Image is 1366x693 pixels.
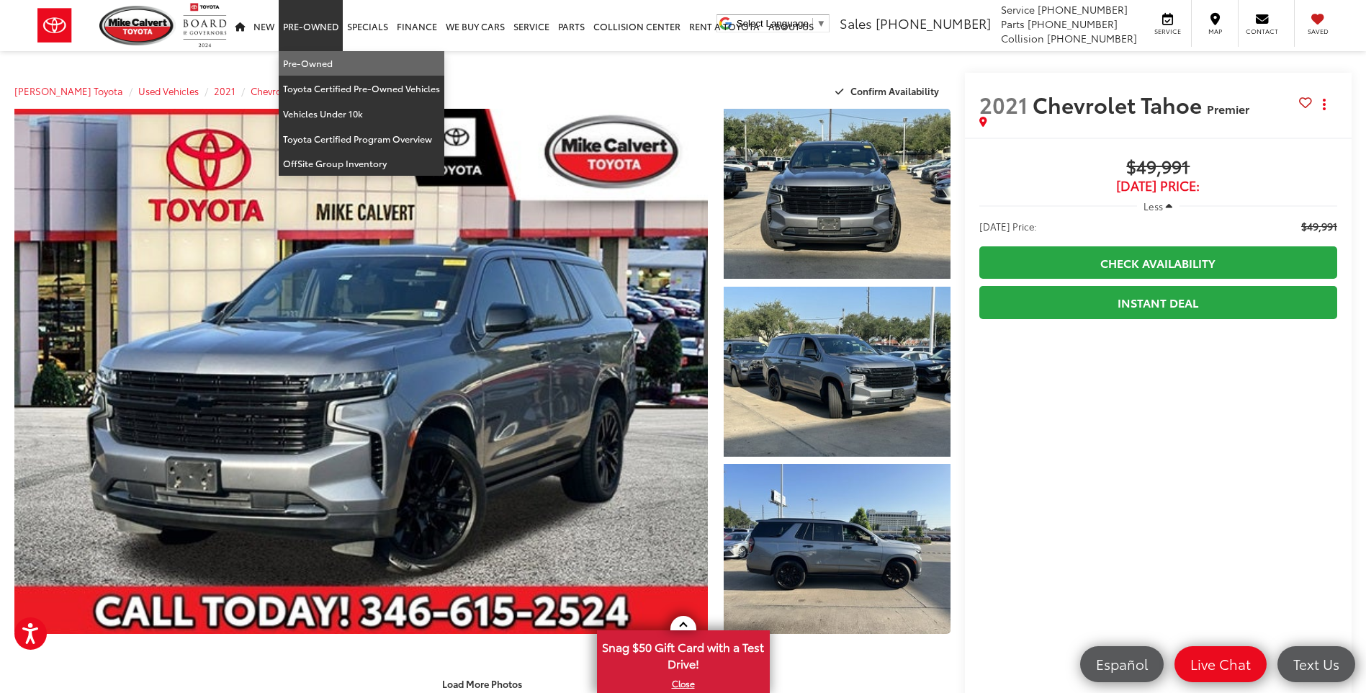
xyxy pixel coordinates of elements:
[1246,27,1278,36] span: Contact
[979,219,1037,233] span: [DATE] Price:
[1286,655,1347,673] span: Text Us
[1089,655,1155,673] span: Español
[876,14,991,32] span: [PHONE_NUMBER]
[279,127,444,152] a: Toyota Certified Program Overview
[279,102,444,127] a: Vehicles Under 10k
[817,18,826,29] span: ▼
[722,285,953,458] img: 2021 Chevrolet Tahoe Premier
[1301,219,1337,233] span: $49,991
[724,464,950,634] a: Expand Photo 3
[827,79,951,104] button: Confirm Availability
[7,106,715,637] img: 2021 Chevrolet Tahoe Premier
[279,151,444,176] a: OffSite Group Inventory
[1207,100,1249,117] span: Premier
[1001,2,1035,17] span: Service
[722,462,953,636] img: 2021 Chevrolet Tahoe Premier
[850,84,939,97] span: Confirm Availability
[1183,655,1258,673] span: Live Chat
[1080,646,1164,682] a: Español
[279,76,444,102] a: Toyota Certified Pre-Owned Vehicles
[214,84,235,97] a: 2021
[598,632,768,676] span: Snag $50 Gift Card with a Test Drive!
[251,84,293,97] a: Chevrolet
[1001,17,1025,31] span: Parts
[979,89,1028,120] span: 2021
[979,179,1337,193] span: [DATE] Price:
[99,6,176,45] img: Mike Calvert Toyota
[1028,17,1118,31] span: [PHONE_NUMBER]
[1001,31,1044,45] span: Collision
[840,14,872,32] span: Sales
[724,109,950,279] a: Expand Photo 1
[724,287,950,457] a: Expand Photo 2
[1277,646,1355,682] a: Text Us
[979,286,1337,318] a: Instant Deal
[1047,31,1137,45] span: [PHONE_NUMBER]
[14,84,123,97] a: [PERSON_NAME] Toyota
[1199,27,1231,36] span: Map
[1038,2,1128,17] span: [PHONE_NUMBER]
[1302,27,1334,36] span: Saved
[279,51,444,76] a: Pre-Owned
[1312,91,1337,117] button: Actions
[1137,193,1180,219] button: Less
[1151,27,1184,36] span: Service
[1323,99,1326,110] span: dropdown dots
[1033,89,1207,120] span: Chevrolet Tahoe
[1174,646,1267,682] a: Live Chat
[722,107,953,280] img: 2021 Chevrolet Tahoe Premier
[14,109,708,634] a: Expand Photo 0
[979,246,1337,279] a: Check Availability
[138,84,199,97] a: Used Vehicles
[979,157,1337,179] span: $49,991
[1143,200,1163,213] span: Less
